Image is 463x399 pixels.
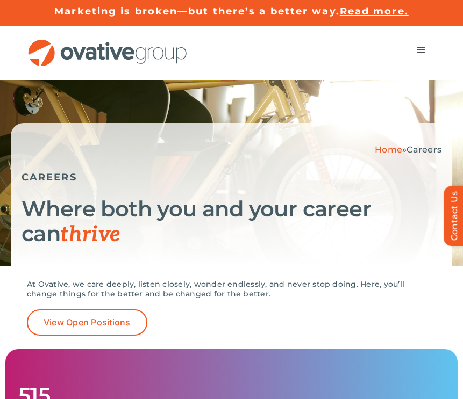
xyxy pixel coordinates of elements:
p: At Ovative, we care deeply, listen closely, wonder endlessly, and never stop doing. Here, you’ll ... [27,279,436,299]
h1: Where both you and your career can [22,197,441,247]
a: OG_Full_horizontal_RGB [27,38,188,48]
h5: CAREERS [22,171,441,183]
span: » [375,144,441,155]
span: Careers [407,144,441,155]
a: View Open Positions [27,309,147,336]
span: View Open Positions [44,317,131,328]
nav: Menu [406,39,436,61]
a: Home [375,144,402,155]
a: Read more. [340,5,409,17]
a: Marketing is broken—but there’s a better way. [54,5,340,17]
span: thrive [60,222,120,248]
